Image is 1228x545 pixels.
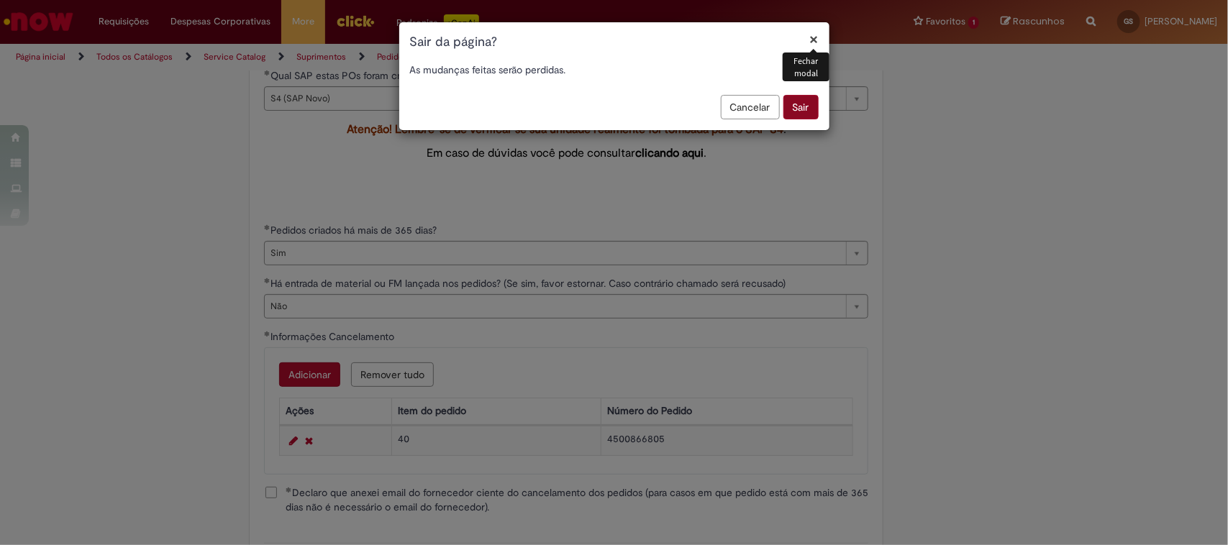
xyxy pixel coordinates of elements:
[410,63,819,77] p: As mudanças feitas serão perdidas.
[410,33,819,52] h1: Sair da página?
[810,32,819,47] button: Fechar modal
[783,95,819,119] button: Sair
[783,52,829,81] div: Fechar modal
[721,95,780,119] button: Cancelar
